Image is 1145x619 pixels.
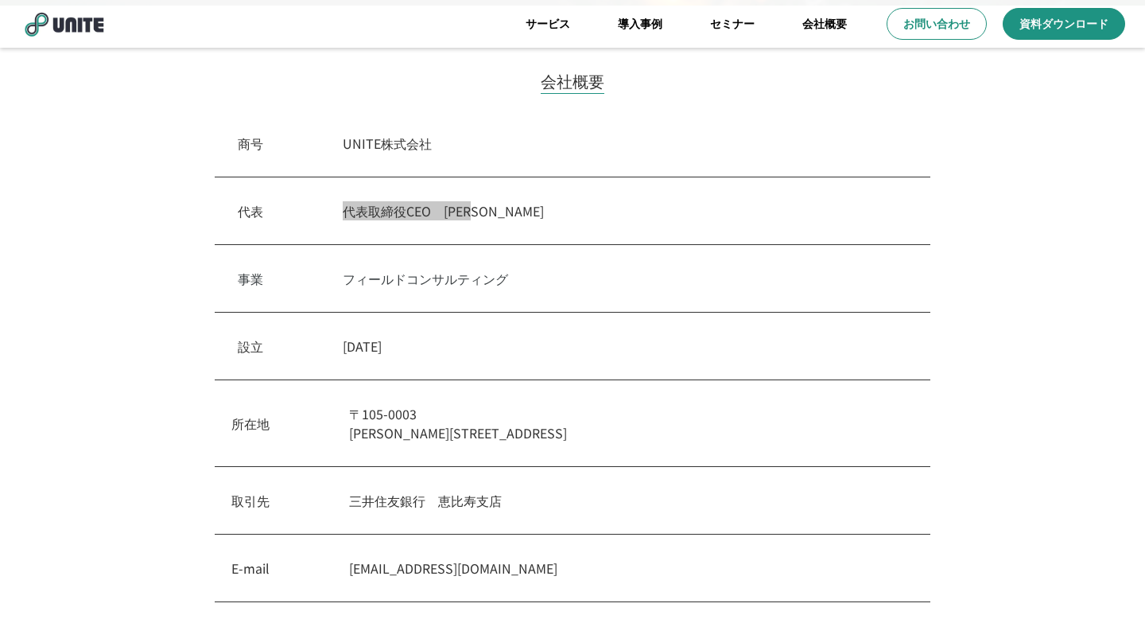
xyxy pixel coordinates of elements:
[1003,8,1125,40] a: 資料ダウンロード
[859,396,1145,619] iframe: Chat Widget
[238,337,263,356] p: 設立
[349,491,914,510] p: 三井住友銀行 恵比寿支店
[238,134,263,153] p: 商号
[887,8,987,40] a: お問い合わせ
[238,269,263,288] p: 事業
[238,201,263,220] p: 代表
[903,16,970,32] p: お問い合わせ
[231,491,270,510] p: 取引先
[231,414,270,433] p: 所在地
[349,559,914,578] p: [EMAIL_ADDRESS][DOMAIN_NAME]
[231,559,270,578] p: E-mail
[349,404,914,442] p: 〒105-0003 [PERSON_NAME][STREET_ADDRESS]
[343,337,907,356] p: [DATE]
[343,201,907,220] p: 代表取締役CEO [PERSON_NAME]
[541,69,604,94] h2: 会社概要
[343,134,907,153] p: UNITE株式会社
[343,269,907,288] p: フィールドコンサルティング
[1019,16,1108,32] p: 資料ダウンロード
[859,396,1145,619] div: チャットウィジェット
